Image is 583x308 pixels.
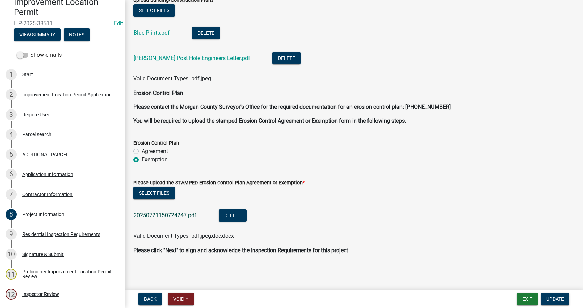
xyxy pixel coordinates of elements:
div: Require User [22,112,49,117]
strong: You will be required to upload the stamped Erosion Control Agreement or Exemption form in the fol... [133,117,406,124]
button: Update [541,293,569,305]
span: Valid Document Types: pdf,jpeg [133,75,211,82]
button: Back [138,293,162,305]
wm-modal-confirm: Summary [14,32,61,38]
div: Application Information [22,172,73,177]
span: ILP-2025-38511 [14,20,111,27]
button: Delete [192,27,220,39]
div: 10 [6,249,17,260]
div: Residential Inspection Requirements [22,232,100,237]
wm-modal-confirm: Delete Document [272,55,301,62]
label: Erosion Control Plan [133,141,179,146]
label: Agreement [142,147,168,156]
button: Select files [133,187,175,199]
div: 1 [6,69,17,80]
div: 9 [6,229,17,240]
button: Exit [517,293,538,305]
a: [PERSON_NAME] Post Hole Engineers Letter.pdf [134,55,250,61]
a: 20250721150724247.pdf [134,212,196,219]
button: Select files [133,4,175,17]
wm-modal-confirm: Delete Document [192,30,220,37]
button: Void [168,293,194,305]
strong: Erosion Control Plan [133,90,183,96]
div: 2 [6,89,17,100]
button: Delete [272,52,301,64]
button: View Summary [14,28,61,41]
div: Improvement Location Permit Application [22,92,112,97]
div: 4 [6,129,17,140]
div: Preliminary Improvement Location Permit Review [22,269,114,279]
div: 11 [6,269,17,280]
div: 3 [6,109,17,120]
div: Project Information [22,212,64,217]
div: Parcel search [22,132,51,137]
div: 7 [6,189,17,200]
wm-modal-confirm: Edit Application Number [114,20,123,27]
div: ADDITIONAL PARCEL [22,152,69,157]
button: Notes [64,28,90,41]
span: Update [546,296,564,302]
wm-modal-confirm: Notes [64,32,90,38]
button: Delete [219,209,247,222]
span: Back [144,296,157,302]
div: Start [22,72,33,77]
div: Signature & Submit [22,252,64,257]
div: Inspector Review [22,292,59,297]
label: Exemption [142,156,168,164]
a: Blue Prints.pdf [134,29,170,36]
div: 8 [6,209,17,220]
div: 6 [6,169,17,180]
span: Void [173,296,184,302]
div: Contractor Information [22,192,73,197]
label: Please upload the STAMPED Erosion Control Plan Agreement or Exemption [133,181,305,185]
wm-modal-confirm: Delete Document [219,213,247,219]
label: Show emails [17,51,62,59]
span: Valid Document Types: pdf,jpeg,doc,docx [133,232,234,239]
strong: Please contact the Morgan County Surveyor's Office for the required documentation for an erosion ... [133,104,451,110]
div: 12 [6,289,17,300]
a: Edit [114,20,123,27]
strong: Please click "Next" to sign and acknowledge the Inspection Requirements for this project [133,247,348,254]
div: 5 [6,149,17,160]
